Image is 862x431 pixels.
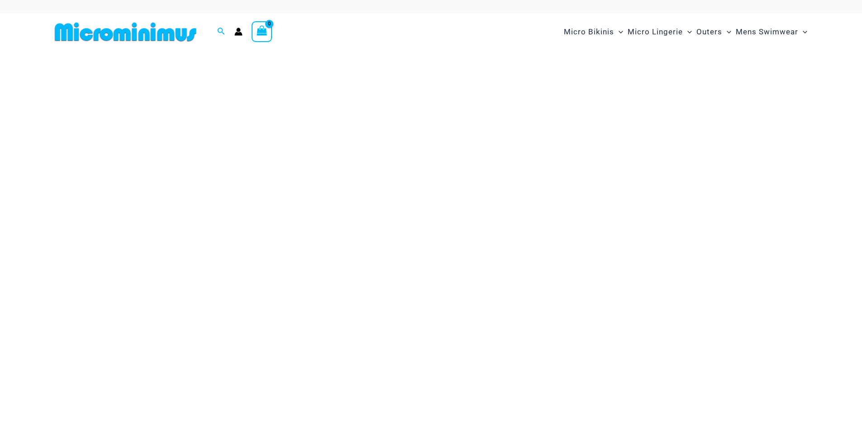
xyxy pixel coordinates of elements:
img: MM SHOP LOGO FLAT [51,22,200,42]
span: Micro Lingerie [628,20,683,43]
a: View Shopping Cart, empty [252,21,272,42]
a: OutersMenu ToggleMenu Toggle [694,18,733,46]
a: Micro LingerieMenu ToggleMenu Toggle [625,18,694,46]
span: Outers [696,20,722,43]
span: Menu Toggle [722,20,731,43]
span: Mens Swimwear [736,20,798,43]
span: Micro Bikinis [564,20,614,43]
a: Search icon link [217,26,225,38]
nav: Site Navigation [560,17,811,47]
span: Menu Toggle [683,20,692,43]
a: Mens SwimwearMenu ToggleMenu Toggle [733,18,810,46]
a: Micro BikinisMenu ToggleMenu Toggle [562,18,625,46]
span: Menu Toggle [614,20,623,43]
a: Account icon link [234,28,243,36]
span: Menu Toggle [798,20,807,43]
